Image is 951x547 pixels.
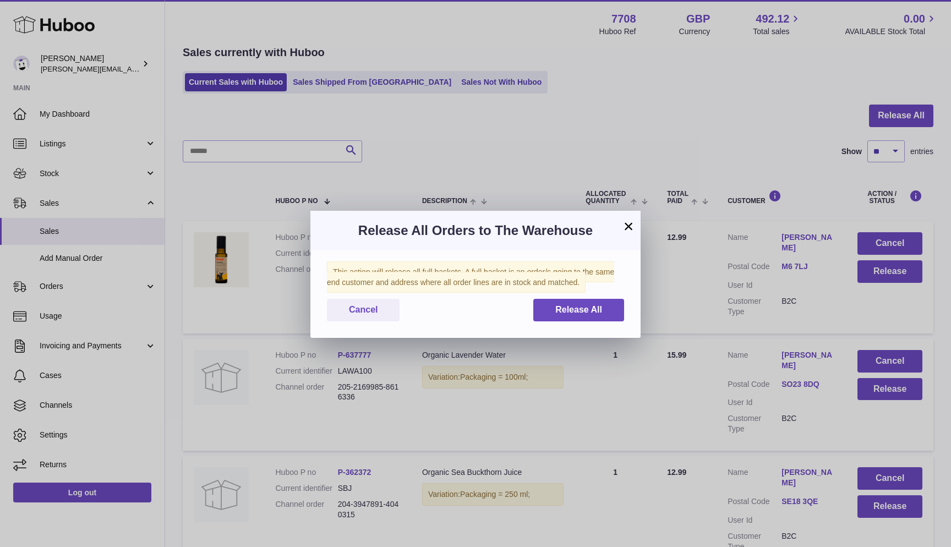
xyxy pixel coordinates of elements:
[327,261,614,293] span: This action will release all full baskets. A full basket is an order/s going to the same end cust...
[327,299,400,321] button: Cancel
[555,305,602,314] span: Release All
[622,220,635,233] button: ×
[533,299,624,321] button: Release All
[349,305,378,314] span: Cancel
[327,222,624,239] h3: Release All Orders to The Warehouse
